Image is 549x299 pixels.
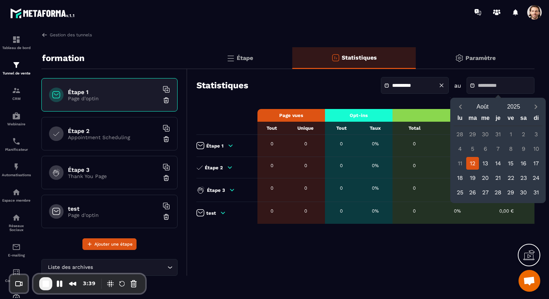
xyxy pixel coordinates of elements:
[517,186,530,199] div: 30
[2,97,31,101] p: CRM
[2,30,31,55] a: formationformationTableau de bord
[290,185,321,191] div: 0
[466,157,479,170] div: 12
[440,163,475,168] div: 0%
[479,142,492,155] div: 6
[504,157,517,170] div: 15
[517,128,530,141] div: 2
[479,128,492,141] div: 30
[393,109,534,122] th: Ventes
[530,128,542,141] div: 3
[163,136,170,143] img: trash
[517,142,530,155] div: 9
[2,157,31,182] a: automationsautomationsAutomatisations
[492,157,504,170] div: 14
[454,128,466,141] div: 28
[331,53,340,62] img: stats-o.f719a939.svg
[325,109,393,122] th: Opt-ins
[362,141,389,146] div: 0%
[396,163,432,168] div: 0
[2,279,31,283] p: Comptabilité
[2,253,31,257] p: E-mailing
[492,128,504,141] div: 31
[196,80,248,90] h3: Statistiques
[479,113,492,126] div: me
[498,100,529,113] button: Open years overlay
[2,106,31,132] a: automationsautomationsWebinaire
[517,171,530,184] div: 23
[396,141,432,146] div: 0
[163,213,170,221] img: trash
[466,128,479,141] div: 29
[2,173,31,177] p: Automatisations
[393,122,436,135] th: Total
[41,32,92,38] a: Gestion des tunnels
[329,208,354,214] div: 0
[329,141,354,146] div: 0
[68,128,159,134] h6: Étape 2
[396,185,432,191] div: 0
[68,166,159,173] h6: Étape 3
[2,263,31,288] a: accountantaccountantComptabilité
[12,137,21,146] img: scheduler
[94,241,133,248] span: Ajouter une étape
[362,163,389,168] div: 0%
[530,157,542,170] div: 17
[2,46,31,50] p: Tableau de bord
[329,185,354,191] div: 0
[362,185,389,191] div: 0%
[261,141,283,146] div: 0
[2,198,31,202] p: Espace membre
[440,208,475,214] div: 0%
[257,109,325,122] th: Page vues
[504,128,517,141] div: 1
[454,128,542,199] div: Calendar days
[12,188,21,197] img: automations
[2,148,31,151] p: Planificateur
[479,171,492,184] div: 20
[82,238,137,250] button: Ajouter une étape
[454,113,466,126] div: lu
[504,171,517,184] div: 22
[454,113,542,199] div: Calendar wrapper
[529,102,542,112] button: Next month
[207,187,225,193] p: Étape 3
[342,54,377,61] p: Statistiques
[530,186,542,199] div: 31
[325,122,358,135] th: Tout
[42,51,85,65] p: formation
[454,142,466,155] div: 4
[206,210,216,216] p: test
[12,61,21,69] img: formation
[12,86,21,95] img: formation
[530,171,542,184] div: 24
[290,163,321,168] div: 0
[2,55,31,81] a: formationformationTunnel de vente
[2,208,31,237] a: social-networksocial-networkRéseaux Sociaux
[2,224,31,232] p: Réseaux Sociaux
[440,141,475,146] div: 0%
[163,97,170,104] img: trash
[12,268,21,277] img: accountant
[2,237,31,263] a: emailemailE-mailing
[492,186,504,199] div: 28
[492,113,504,126] div: je
[41,259,178,276] div: Search for option
[94,263,166,271] input: Search for option
[68,96,159,101] p: Page d'optin
[455,54,464,62] img: setting-gr.5f69749f.svg
[479,157,492,170] div: 13
[454,82,461,89] p: au
[465,54,496,61] p: Paramètre
[466,186,479,199] div: 26
[12,243,21,251] img: email
[436,122,478,135] th: Taux
[396,208,432,214] div: 0
[454,102,467,112] button: Previous month
[362,208,389,214] div: 0%
[454,171,466,184] div: 18
[261,163,283,168] div: 0
[68,173,159,179] p: Thank You Page
[517,157,530,170] div: 16
[504,142,517,155] div: 8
